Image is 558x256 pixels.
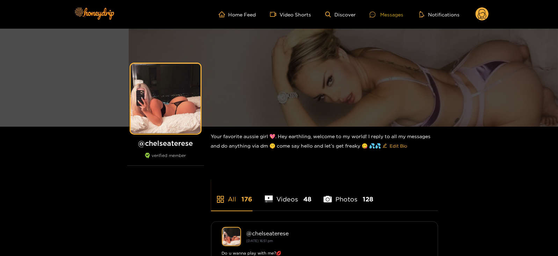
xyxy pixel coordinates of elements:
small: [DATE] 16:51 pm [247,239,273,243]
li: Photos [324,179,373,211]
a: Video Shorts [270,11,311,17]
h1: @ chelseaterese [127,139,204,148]
a: Discover [325,12,356,17]
li: All [211,179,253,211]
img: chelseaterese [222,227,241,246]
span: 128 [363,195,373,204]
span: 48 [303,195,311,204]
span: 176 [242,195,253,204]
span: video-camera [270,11,280,17]
span: Edit Bio [390,142,407,149]
a: Home Feed [219,11,256,17]
button: Notifications [417,11,462,18]
li: Videos [265,179,312,211]
div: Messages [370,10,403,19]
span: edit [383,143,387,149]
div: verified member [127,153,204,166]
span: appstore [216,195,225,204]
button: editEdit Bio [381,140,409,151]
div: Your favorite aussie girl 💖. Hey earthling, welcome to my world! I reply to all my messages and d... [211,127,438,157]
span: home [219,11,229,17]
div: @ chelseaterese [247,230,427,236]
